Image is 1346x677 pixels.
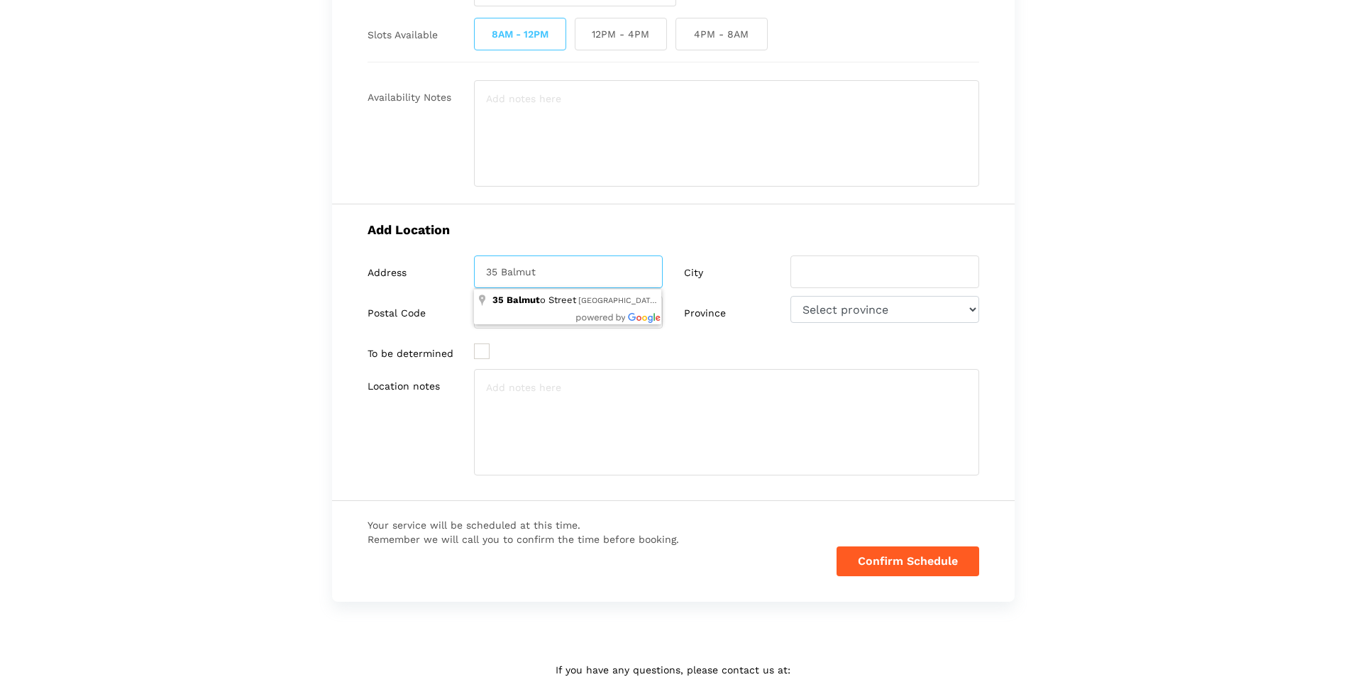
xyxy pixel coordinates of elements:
span: o Street [492,295,578,305]
label: Availability Notes [368,92,451,104]
span: 12PM - 4PM [575,18,667,50]
label: City [684,267,703,279]
span: Balmut [507,295,540,305]
span: Your service will be scheduled at this time. Remember we will call you to confirm the time before... [368,518,679,547]
span: 35 [492,295,504,305]
label: To be determined [368,348,453,360]
label: Postal Code [368,307,426,319]
label: Slots Available [368,29,438,41]
label: Address [368,267,407,279]
span: 4PM - 8AM [675,18,768,50]
h5: Add Location [368,222,979,237]
span: 8AM - 12PM [474,18,566,50]
label: Location notes [368,380,440,392]
label: Province [684,307,726,319]
button: Confirm Schedule [837,546,979,576]
span: [GEOGRAPHIC_DATA], [GEOGRAPHIC_DATA], [GEOGRAPHIC_DATA] [578,296,827,305]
